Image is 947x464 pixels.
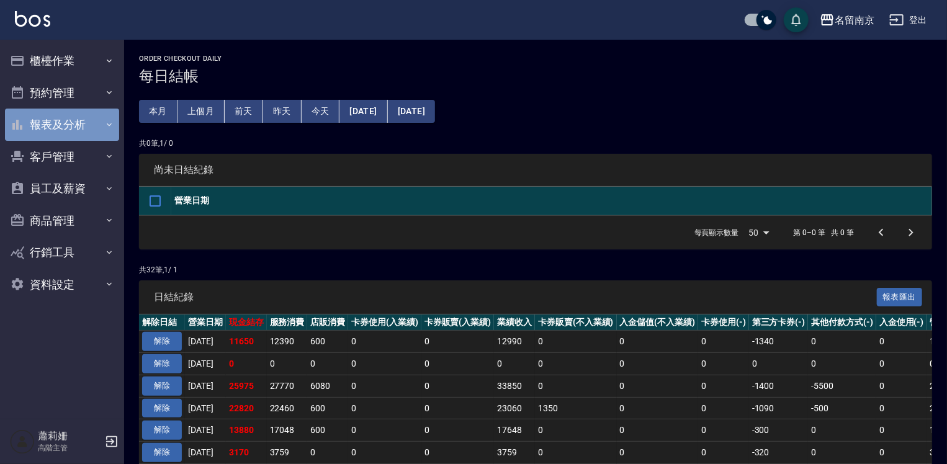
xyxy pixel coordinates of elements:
button: [DATE] [339,100,387,123]
td: 23060 [494,397,535,419]
td: -1340 [749,331,809,353]
th: 入金使用(-) [876,315,927,331]
td: 0 [348,419,421,442]
td: 600 [307,397,348,419]
td: -320 [749,442,809,464]
td: [DATE] [185,419,226,442]
td: 0 [876,375,927,397]
td: 0 [348,397,421,419]
td: 0 [535,331,617,353]
td: 0 [421,353,495,375]
th: 卡券販賣(不入業績) [535,315,617,331]
td: 0 [267,353,308,375]
td: 0 [421,331,495,353]
td: 0 [876,419,927,442]
td: [DATE] [185,331,226,353]
p: 每頁顯示數量 [694,227,739,238]
td: 17648 [494,419,535,442]
th: 其他付款方式(-) [808,315,876,331]
button: 資料設定 [5,269,119,301]
button: [DATE] [388,100,435,123]
button: 解除 [142,377,182,396]
td: 3170 [226,442,267,464]
td: 0 [421,442,495,464]
td: 12390 [267,331,308,353]
button: 客戶管理 [5,141,119,173]
th: 服務消費 [267,315,308,331]
td: 0 [749,353,809,375]
img: Person [10,429,35,454]
td: 0 [535,375,617,397]
button: 報表匯出 [877,288,923,307]
button: 解除 [142,421,182,440]
td: [DATE] [185,353,226,375]
td: 0 [698,442,749,464]
button: 報表及分析 [5,109,119,141]
button: 昨天 [263,100,302,123]
td: -1400 [749,375,809,397]
td: 0 [876,331,927,353]
td: 17048 [267,419,308,442]
td: 0 [698,375,749,397]
h3: 每日結帳 [139,68,932,85]
td: -5500 [808,375,876,397]
div: 名留南京 [835,12,874,28]
th: 解除日結 [139,315,185,331]
td: 3759 [494,442,535,464]
td: 22820 [226,397,267,419]
td: -300 [749,419,809,442]
button: 前天 [225,100,263,123]
td: 27770 [267,375,308,397]
button: 名留南京 [815,7,879,33]
td: 0 [876,353,927,375]
td: -1090 [749,397,809,419]
button: 解除 [142,332,182,351]
td: -500 [808,397,876,419]
td: 0 [421,419,495,442]
td: 0 [808,442,876,464]
th: 營業日期 [185,315,226,331]
td: 0 [494,353,535,375]
th: 卡券使用(-) [698,315,749,331]
td: 0 [421,397,495,419]
th: 現金結存 [226,315,267,331]
td: 33850 [494,375,535,397]
th: 業績收入 [494,315,535,331]
td: 25975 [226,375,267,397]
td: 13880 [226,419,267,442]
button: 登出 [884,9,932,32]
th: 卡券販賣(入業績) [421,315,495,331]
td: 0 [876,442,927,464]
td: 0 [698,397,749,419]
td: 0 [808,331,876,353]
img: Logo [15,11,50,27]
td: 0 [808,353,876,375]
span: 日結紀錄 [154,291,877,303]
span: 尚未日結紀錄 [154,164,917,176]
td: [DATE] [185,442,226,464]
button: 上個月 [177,100,225,123]
td: 0 [535,442,617,464]
td: 0 [307,442,348,464]
button: 員工及薪資 [5,172,119,205]
button: 解除 [142,354,182,373]
td: 1350 [535,397,617,419]
td: 0 [617,331,699,353]
button: 今天 [302,100,340,123]
button: save [784,7,809,32]
td: 0 [698,419,749,442]
td: [DATE] [185,397,226,419]
td: 12990 [494,331,535,353]
td: 0 [421,375,495,397]
td: 6080 [307,375,348,397]
td: 600 [307,331,348,353]
th: 入金儲值(不入業績) [617,315,699,331]
td: 0 [617,353,699,375]
h2: Order checkout daily [139,55,932,63]
td: 0 [617,419,699,442]
td: 0 [348,353,421,375]
p: 共 32 筆, 1 / 1 [139,264,932,275]
td: 0 [617,442,699,464]
th: 營業日期 [171,187,932,216]
td: 3759 [267,442,308,464]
